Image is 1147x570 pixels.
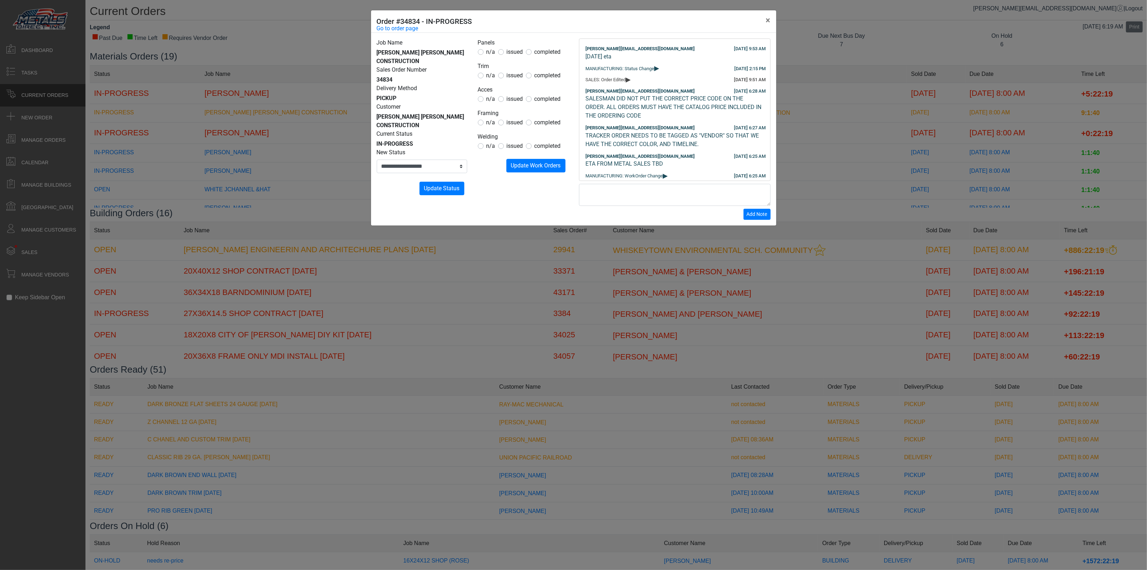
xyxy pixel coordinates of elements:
div: ETA FROM METAL SALES TBD [586,160,764,168]
label: Customer [377,103,401,111]
span: n/a [486,95,495,102]
div: TRACKER ORDER NEEDS TO BE TAGGED AS "VENDOR" SO THAT WE HAVE THE CORRECT COLOR, AND TIMELINE. [586,131,764,149]
div: [DATE] 6:27 AM [734,124,766,131]
label: New Status [377,148,406,157]
div: [DATE] 9:53 AM [734,45,766,52]
a: Go to order page [377,24,418,33]
span: n/a [486,72,495,79]
div: [DATE] 2:15 PM [735,65,766,72]
span: completed [535,72,561,79]
div: SALESMAN DID NOT PUT THE CORRECT PRICE CODE ON THE ORDER. ALL ORDERS MUST HAVE THE CATALOG PRICE ... [586,94,764,120]
span: [PERSON_NAME][EMAIL_ADDRESS][DOMAIN_NAME] [586,46,695,51]
legend: Welding [478,133,568,142]
h5: Order #34834 - IN-PROGRESS [377,16,472,27]
legend: Panels [478,38,568,48]
div: PICKUP [377,94,467,103]
span: n/a [486,119,495,126]
span: [PERSON_NAME][EMAIL_ADDRESS][DOMAIN_NAME] [586,88,695,94]
span: n/a [486,142,495,149]
span: [PERSON_NAME][EMAIL_ADDRESS][DOMAIN_NAME] [586,125,695,130]
span: ▸ [655,66,659,70]
label: Job Name [377,38,403,47]
span: completed [535,48,561,55]
label: Delivery Method [377,84,417,93]
div: [DATE] 6:25 AM [734,153,766,160]
legend: Trim [478,62,568,71]
span: issued [507,48,523,55]
span: issued [507,119,523,126]
div: [PERSON_NAME] [PERSON_NAME] CONSTRUCTION [377,113,467,130]
label: Sales Order Number [377,66,427,74]
div: [DATE] 6:28 AM [734,88,766,95]
span: Update Status [424,185,460,192]
label: Current Status [377,130,413,138]
span: issued [507,95,523,102]
div: [DATE] 9:51 AM [734,76,766,83]
div: IN-PROGRESS [377,140,467,148]
div: 34834 [377,76,467,84]
legend: Framing [478,109,568,118]
div: MANUFACTURING: WorkOrder Change [586,172,764,180]
span: [PERSON_NAME] [PERSON_NAME] CONSTRUCTION [377,49,464,64]
span: ▸ [626,77,631,82]
span: Add Note [747,211,767,217]
button: Update Status [419,182,464,195]
div: MANUFACTURING: Status Change [586,65,764,72]
div: [DATE] eta [586,52,764,61]
span: completed [535,119,561,126]
span: ▸ [663,173,668,178]
span: [PERSON_NAME][EMAIL_ADDRESS][DOMAIN_NAME] [586,154,695,159]
span: Update Work Orders [511,162,561,169]
button: Update Work Orders [506,159,565,172]
div: SALES: Order Edited [586,76,764,83]
span: issued [507,72,523,79]
span: completed [535,142,561,149]
div: [DATE] 6:25 AM [734,172,766,180]
button: Add Note [744,209,771,220]
legend: Acces [478,85,568,95]
span: issued [507,142,523,149]
span: completed [535,95,561,102]
button: Close [760,10,776,30]
span: n/a [486,48,495,55]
